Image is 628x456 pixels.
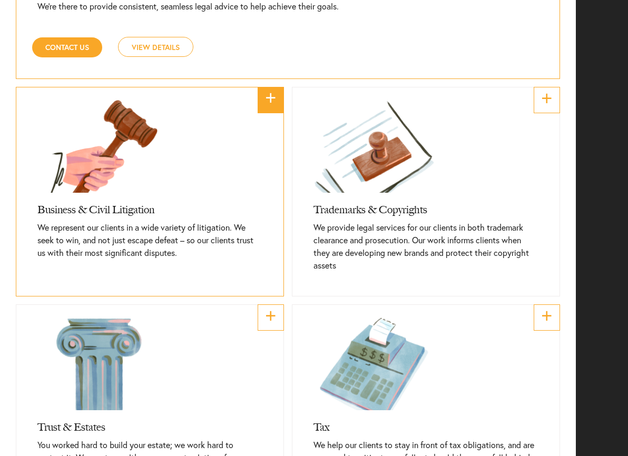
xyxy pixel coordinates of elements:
[313,221,538,272] p: We provide legal services for our clients in both trademark clearance and prosecution. Our work i...
[313,410,538,439] h3: Tax
[37,221,262,259] p: We represent our clients in a wide variety of litigation. We seek to win, and not just escape def...
[534,304,560,331] a: +
[16,193,283,283] a: Business & Civil LitigationWe represent our clients in a wide variety of litigation. We seek to w...
[534,87,560,113] a: +
[37,193,262,221] h3: Business & Civil Litigation
[258,87,284,113] a: +
[292,193,560,296] a: Trademarks & CopyrightsWe provide legal services for our clients in both trademark clearance and ...
[313,193,538,221] h3: Trademarks & Copyrights
[258,304,284,331] a: +
[37,410,262,439] h3: Trust & Estates
[118,37,193,57] a: View Details
[32,37,102,57] a: Contact Us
